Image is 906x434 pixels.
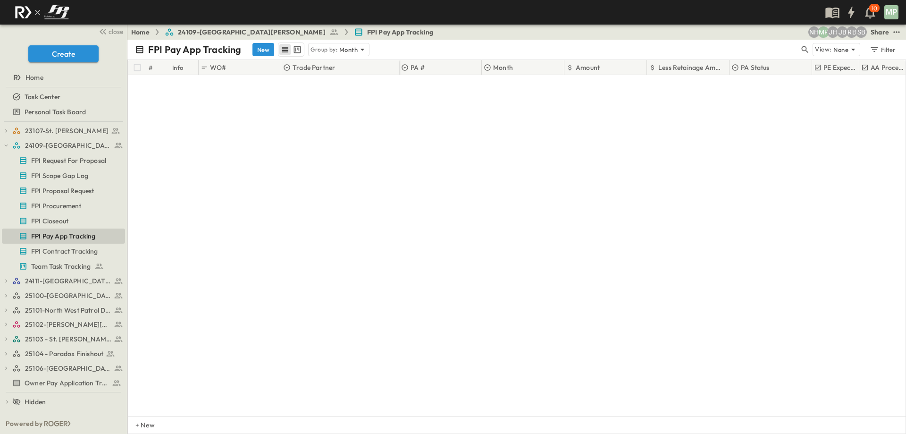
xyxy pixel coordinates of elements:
[31,231,95,241] span: FPI Pay App Tracking
[31,186,94,196] span: FPI Proposal Request
[815,44,831,55] p: View:
[354,27,433,37] a: FPI Pay App Tracking
[31,247,98,256] span: FPI Contract Tracking
[2,184,123,197] a: FPI Proposal Request
[147,60,170,75] div: #
[2,198,125,213] div: FPI Procurementtest
[293,63,335,72] p: Trade Partner
[25,276,111,286] span: 24111-[GEOGRAPHIC_DATA]
[310,45,337,54] p: Group by:
[2,376,123,390] a: Owner Pay Application Tracking
[25,306,111,315] span: 25101-North West Patrol Division
[25,378,108,388] span: Owner Pay Application Tracking
[884,5,898,19] div: MP
[31,262,91,271] span: Team Task Tracking
[12,347,123,360] a: 25104 - Paradox Finishout
[12,289,123,302] a: 25100-Vanguard Prep School
[339,45,358,54] p: Month
[2,213,125,229] div: FPI Closeouttest
[2,346,125,361] div: 25104 - Paradox Finishouttest
[25,126,109,136] span: 23107-St. [PERSON_NAME]
[833,45,848,54] p: None
[25,397,46,407] span: Hidden
[148,43,241,56] p: FPI Pay App Tracking
[869,44,896,55] div: Filter
[866,43,898,56] button: Filter
[165,27,339,37] a: 24109-[GEOGRAPHIC_DATA][PERSON_NAME]
[856,26,867,38] div: Sterling Barnett (sterling@fpibuilders.com)
[2,138,125,153] div: 24109-St. Teresa of Calcutta Parish Halltest
[25,334,111,344] span: 25103 - St. [PERSON_NAME] Phase 2
[818,26,829,38] div: Monica Pruteanu (mpruteanu@fpibuilders.com)
[291,44,303,55] button: kanban view
[31,156,106,165] span: FPI Request For Proposal
[2,199,123,213] a: FPI Procurement
[2,288,125,303] div: 25100-Vanguard Prep Schooltest
[31,201,82,211] span: FPI Procurement
[827,26,839,38] div: Jose Hurtado (jhurtado@fpibuilders.com)
[210,63,226,72] p: WO#
[172,54,184,81] div: Info
[2,245,123,258] a: FPI Contract Tracking
[2,214,123,228] a: FPI Closeout
[149,54,152,81] div: #
[891,26,902,38] button: test
[837,26,848,38] div: Jeremiah Bailey (jbailey@fpibuilders.com)
[741,63,770,72] p: PA Status
[12,332,123,346] a: 25103 - St. [PERSON_NAME] Phase 2
[31,216,68,226] span: FPI Closeout
[25,141,111,150] span: 24109-St. Teresa of Calcutta Parish Hall
[411,63,425,72] p: PA #
[170,60,199,75] div: Info
[846,26,857,38] div: Regina Barnett (rbarnett@fpibuilders.com)
[25,73,43,82] span: Home
[883,4,899,20] button: MP
[25,107,86,117] span: Personal Task Board
[2,375,125,391] div: Owner Pay Application Trackingtest
[131,27,150,37] a: Home
[11,2,73,22] img: c8d7d1ed905e502e8f77bf7063faec64e13b34fdb1f2bdd94b0e311fc34f8000.png
[367,27,433,37] span: FPI Pay App Tracking
[2,230,123,243] a: FPI Pay App Tracking
[279,44,291,55] button: row view
[135,420,141,430] p: + New
[2,123,125,138] div: 23107-St. [PERSON_NAME]test
[2,332,125,347] div: 25103 - St. [PERSON_NAME] Phase 2test
[28,45,99,62] button: Create
[658,63,724,72] p: Less Retainage Amount
[493,63,513,72] p: Month
[2,229,125,244] div: FPI Pay App Trackingtest
[823,63,858,72] p: PE Expecting
[25,92,60,102] span: Task Center
[2,244,125,259] div: FPI Contract Trackingtest
[871,27,889,37] div: Share
[278,43,304,57] div: table view
[2,361,125,376] div: 25106-St. Andrews Parking Lottest
[12,318,123,331] a: 25102-Christ The Redeemer Anglican Church
[25,364,111,373] span: 25106-St. Andrews Parking Lot
[2,169,123,182] a: FPI Scope Gap Log
[25,320,111,329] span: 25102-Christ The Redeemer Anglican Church
[12,139,123,152] a: 24109-St. Teresa of Calcutta Parish Hall
[2,260,123,273] a: Team Task Tracking
[2,105,123,119] a: Personal Task Board
[109,27,123,36] span: close
[178,27,326,37] span: 24109-[GEOGRAPHIC_DATA][PERSON_NAME]
[2,303,125,318] div: 25101-North West Patrol Divisiontest
[576,63,600,72] p: Amount
[2,153,125,168] div: FPI Request For Proposaltest
[12,124,123,137] a: 23107-St. [PERSON_NAME]
[131,27,439,37] nav: breadcrumbs
[12,304,123,317] a: 25101-North West Patrol Division
[2,317,125,332] div: 25102-Christ The Redeemer Anglican Churchtest
[808,26,820,38] div: Nila Hutcheson (nhutcheson@fpibuilders.com)
[25,349,103,358] span: 25104 - Paradox Finishout
[2,104,125,119] div: Personal Task Boardtest
[2,168,125,183] div: FPI Scope Gap Logtest
[12,274,123,288] a: 24111-[GEOGRAPHIC_DATA]
[252,43,274,56] button: New
[31,171,88,180] span: FPI Scope Gap Log
[2,273,125,289] div: 24111-[GEOGRAPHIC_DATA]test
[871,63,905,72] p: AA Processed
[872,5,877,12] p: 10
